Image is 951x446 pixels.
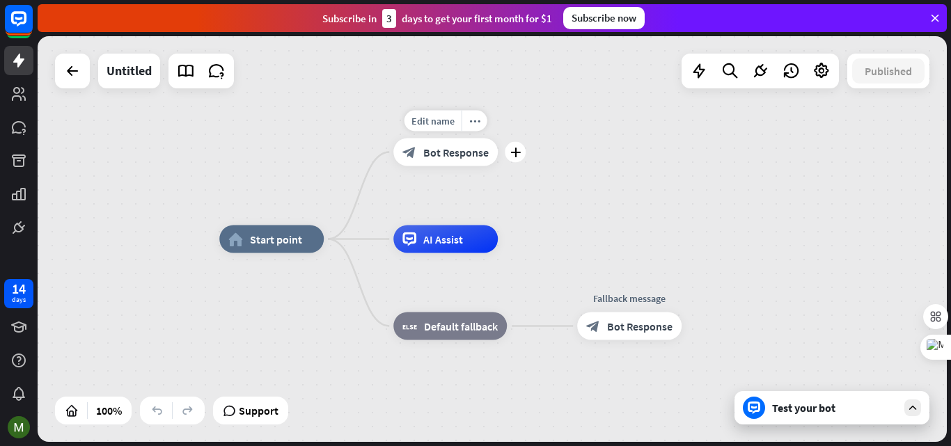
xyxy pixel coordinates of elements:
div: days [12,295,26,305]
div: Test your bot [772,401,897,415]
button: Published [852,58,925,83]
div: Subscribe now [563,7,645,29]
span: Default fallback [424,319,498,333]
a: 14 days [4,279,33,308]
div: Fallback message [567,292,692,305]
div: Untitled [107,54,152,88]
span: AI Assist [423,232,463,246]
span: Bot Response [423,145,489,159]
i: block_fallback [402,319,417,333]
i: more_horiz [469,116,480,126]
i: home_2 [228,232,243,246]
div: 100% [92,399,126,422]
div: Subscribe in days to get your first month for $1 [322,9,552,28]
button: Open LiveChat chat widget [11,6,53,47]
i: block_bot_response [402,145,416,159]
i: plus [510,148,521,157]
div: 14 [12,282,26,295]
span: Support [239,399,278,422]
div: 3 [382,9,396,28]
span: Edit name [411,115,455,127]
span: Bot Response [607,319,673,333]
span: Start point [250,232,302,246]
i: block_bot_response [586,319,600,333]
